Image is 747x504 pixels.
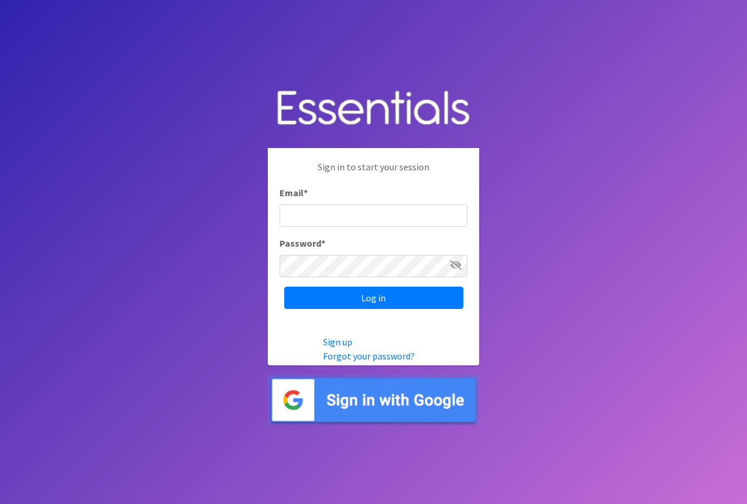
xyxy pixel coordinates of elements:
img: Human Essentials [268,79,479,139]
abbr: required [304,187,308,199]
img: Sign in with Google [268,375,479,426]
a: Forgot your password? [323,350,415,362]
abbr: required [321,237,325,249]
input: Log in [284,287,463,309]
a: Sign up [323,336,352,348]
p: Sign in to start your session [280,160,467,186]
label: Password [280,236,325,250]
label: Email [280,186,308,200]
